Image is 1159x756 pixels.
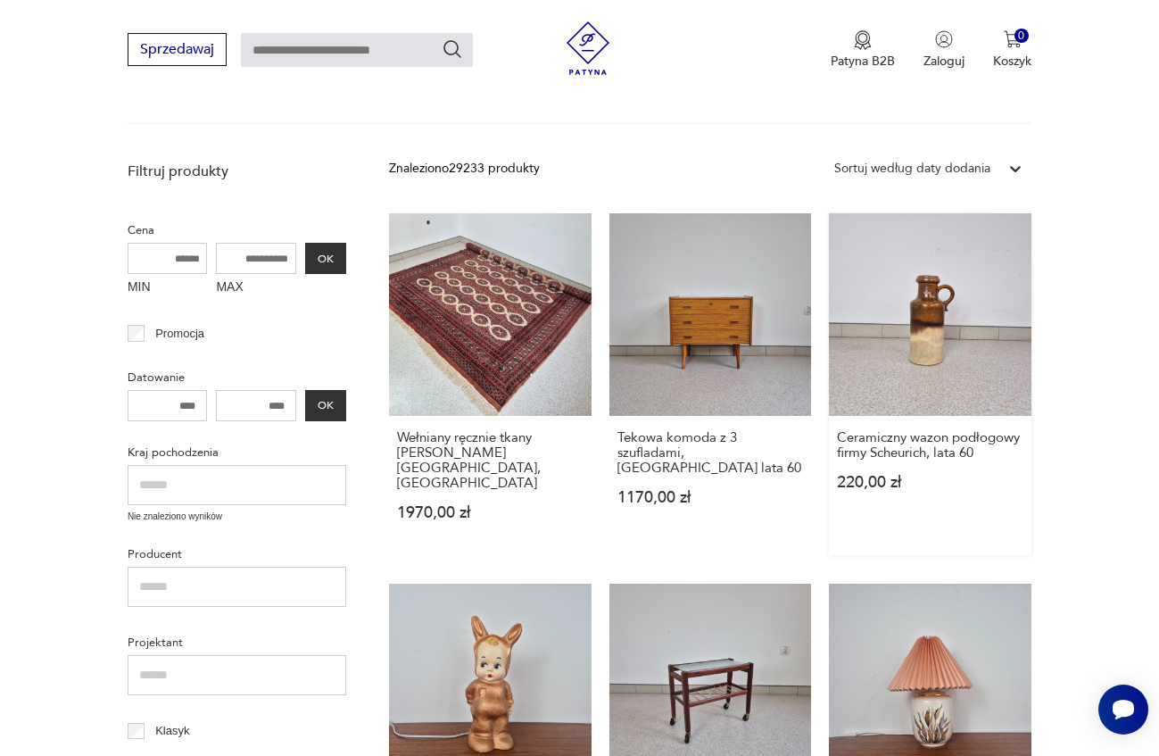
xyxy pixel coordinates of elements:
div: Sortuj według daty dodania [834,159,990,179]
button: OK [305,390,346,421]
p: 220,00 zł [837,475,1023,490]
a: Wełniany ręcznie tkany dywan Buchara, PakistanWełniany ręcznie tkany [PERSON_NAME][GEOGRAPHIC_DAT... [389,213,592,555]
label: MIN [128,274,208,303]
a: Sprzedawaj [128,45,227,57]
p: Nie znaleziono wyników [128,510,346,524]
p: Patyna B2B [831,53,895,70]
img: Patyna - sklep z meblami i dekoracjami vintage [561,21,615,75]
div: 0 [1014,29,1030,44]
p: Cena [128,220,346,240]
p: Promocja [155,324,204,344]
div: Znaleziono 29233 produkty [389,159,540,179]
p: Producent [128,544,346,564]
button: Patyna B2B [831,30,895,70]
p: Koszyk [993,53,1031,70]
p: 1170,00 zł [617,490,804,505]
iframe: Smartsupp widget button [1098,685,1148,735]
p: Datowanie [128,368,346,387]
img: Ikona koszyka [1004,30,1022,48]
img: Ikona medalu [854,30,872,50]
label: MAX [216,274,296,303]
button: OK [305,243,346,274]
a: Ceramiczny wazon podłogowy firmy Scheurich, lata 60Ceramiczny wazon podłogowy firmy Scheurich, la... [829,213,1031,555]
img: Ikonka użytkownika [935,30,953,48]
button: Zaloguj [923,30,964,70]
h3: Tekowa komoda z 3 szufladami, [GEOGRAPHIC_DATA] lata 60 [617,430,804,476]
a: Tekowa komoda z 3 szufladami, Norwegia lata 60Tekowa komoda z 3 szufladami, [GEOGRAPHIC_DATA] lat... [609,213,812,555]
p: Klasyk [155,721,189,741]
p: Zaloguj [923,53,964,70]
p: 1970,00 zł [397,505,584,520]
h3: Ceramiczny wazon podłogowy firmy Scheurich, lata 60 [837,430,1023,461]
button: Szukaj [442,38,463,60]
p: Filtruj produkty [128,162,346,181]
p: Kraj pochodzenia [128,443,346,462]
button: Sprzedawaj [128,33,227,66]
button: 0Koszyk [993,30,1031,70]
a: Ikona medaluPatyna B2B [831,30,895,70]
h3: Wełniany ręcznie tkany [PERSON_NAME][GEOGRAPHIC_DATA], [GEOGRAPHIC_DATA] [397,430,584,491]
p: Projektant [128,633,346,652]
